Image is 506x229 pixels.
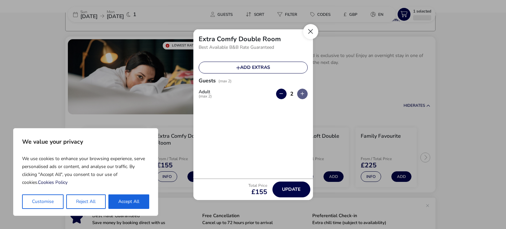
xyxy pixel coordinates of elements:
[22,152,149,189] p: We use cookies to enhance your browsing experience, serve personalised ads or content, and analys...
[199,43,308,52] p: Best Available B&B Rate Guaranteed
[13,128,158,216] div: We value your privacy
[218,78,232,84] span: (max 2)
[199,94,212,98] span: (max 2)
[248,189,267,195] span: £155
[66,194,105,209] button: Reject All
[22,194,64,209] button: Customise
[303,24,318,39] button: Close
[199,77,216,92] h2: Guests
[22,135,149,148] p: We value your privacy
[282,187,300,192] span: Update
[248,184,267,187] p: Total Price
[199,35,281,43] h2: Extra Comfy Double Room
[108,194,149,209] button: Accept All
[38,179,68,186] a: Cookies Policy
[272,182,310,197] button: Update
[199,62,308,73] button: Add extras
[199,90,217,98] label: Adult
